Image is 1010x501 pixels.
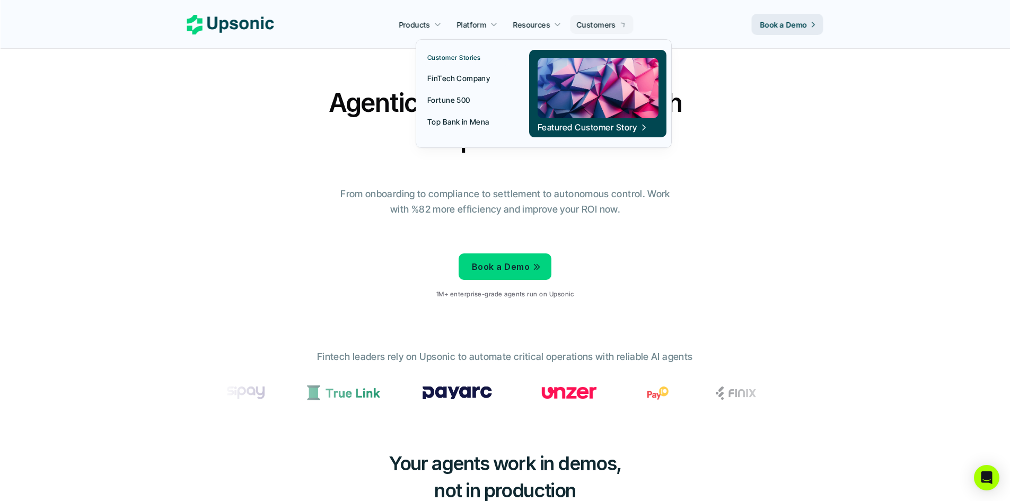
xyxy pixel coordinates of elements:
[456,19,486,30] p: Platform
[529,50,666,137] a: Featured Customer Story
[752,14,823,35] a: Book a Demo
[538,121,648,133] span: Featured Customer Story
[974,465,999,490] div: Open Intercom Messenger
[392,15,447,34] a: Products
[513,19,550,30] p: Resources
[427,116,489,127] p: Top Bank in Mena
[333,187,678,217] p: From onboarding to compliance to settlement to autonomous control. Work with %82 more efficiency ...
[317,349,692,365] p: Fintech leaders rely on Upsonic to automate critical operations with reliable AI agents
[320,85,691,156] h2: Agentic AI Platform for FinTech Operations
[421,68,511,87] a: FinTech Company
[459,253,551,280] a: Book a Demo
[436,291,574,298] p: 1M+ enterprise-grade agents run on Upsonic
[577,19,616,30] p: Customers
[399,19,430,30] p: Products
[421,90,511,109] a: Fortune 500
[427,94,470,106] p: Fortune 500
[427,73,490,84] p: FinTech Company
[538,121,637,133] p: Featured Customer Story
[427,54,481,61] p: Customer Stories
[389,452,621,475] span: Your agents work in demos,
[760,19,807,30] p: Book a Demo
[472,259,530,275] p: Book a Demo
[421,112,511,131] a: Top Bank in Mena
